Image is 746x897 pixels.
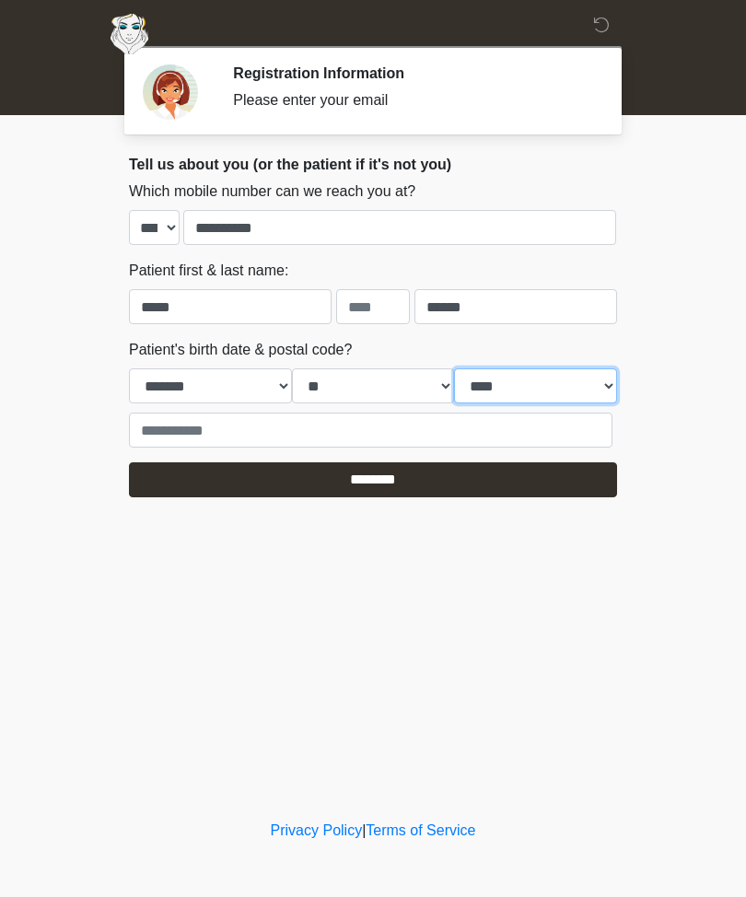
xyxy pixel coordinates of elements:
[233,89,589,111] div: Please enter your email
[129,156,617,173] h2: Tell us about you (or the patient if it's not you)
[362,822,366,838] a: |
[111,14,148,54] img: Aesthetically Yours Wellness Spa Logo
[129,260,288,282] label: Patient first & last name:
[271,822,363,838] a: Privacy Policy
[366,822,475,838] a: Terms of Service
[233,64,589,82] h2: Registration Information
[143,64,198,120] img: Agent Avatar
[129,339,352,361] label: Patient's birth date & postal code?
[129,181,415,203] label: Which mobile number can we reach you at?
